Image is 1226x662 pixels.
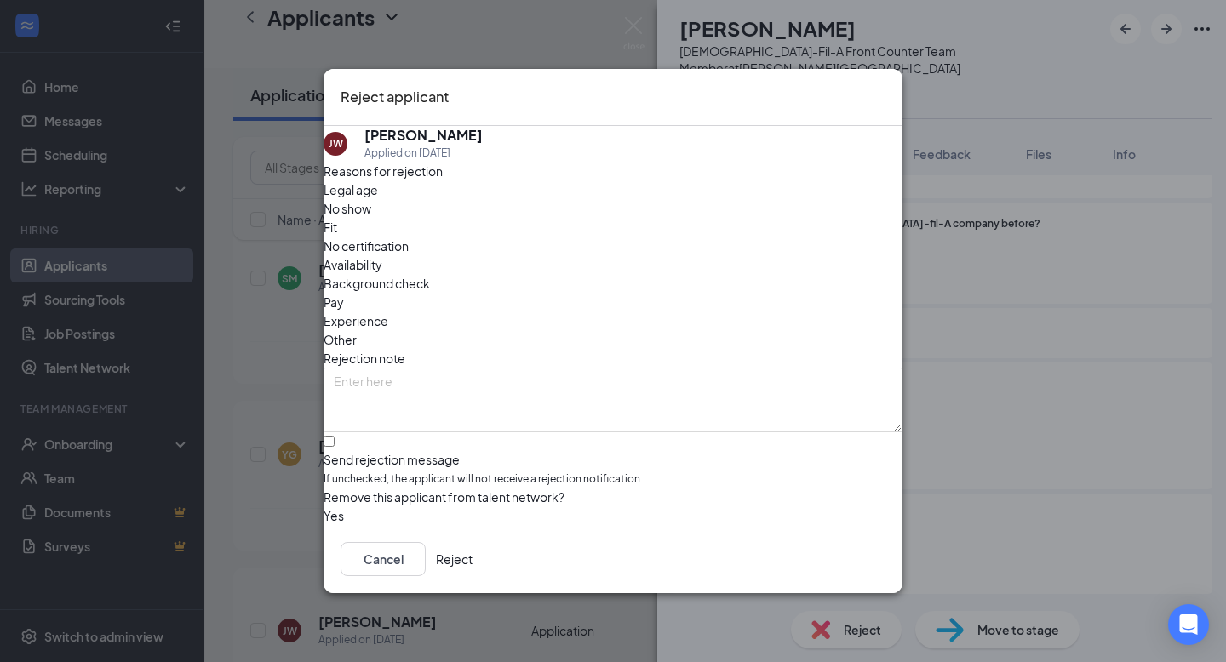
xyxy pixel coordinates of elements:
span: Rejection note [324,351,405,366]
span: Reasons for rejection [324,163,443,179]
span: If unchecked, the applicant will not receive a rejection notification. [324,471,902,488]
span: Availability [324,255,382,274]
span: No show [324,199,371,218]
span: Yes [324,506,344,525]
div: Send rejection message [324,451,902,468]
h3: Reject applicant [341,86,449,108]
span: Experience [324,311,388,330]
button: Cancel [341,542,426,576]
span: Background check [324,274,430,293]
span: Fit [324,218,337,237]
input: Send rejection messageIf unchecked, the applicant will not receive a rejection notification. [324,436,335,447]
span: No certification [324,237,409,255]
button: Reject [436,542,473,576]
span: Remove this applicant from talent network? [324,489,564,505]
div: JW [329,136,343,151]
span: Other [324,330,357,349]
h5: [PERSON_NAME] [364,126,483,145]
div: Open Intercom Messenger [1168,604,1209,645]
span: Legal age [324,180,378,199]
div: Applied on [DATE] [364,145,483,162]
span: Pay [324,293,344,311]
